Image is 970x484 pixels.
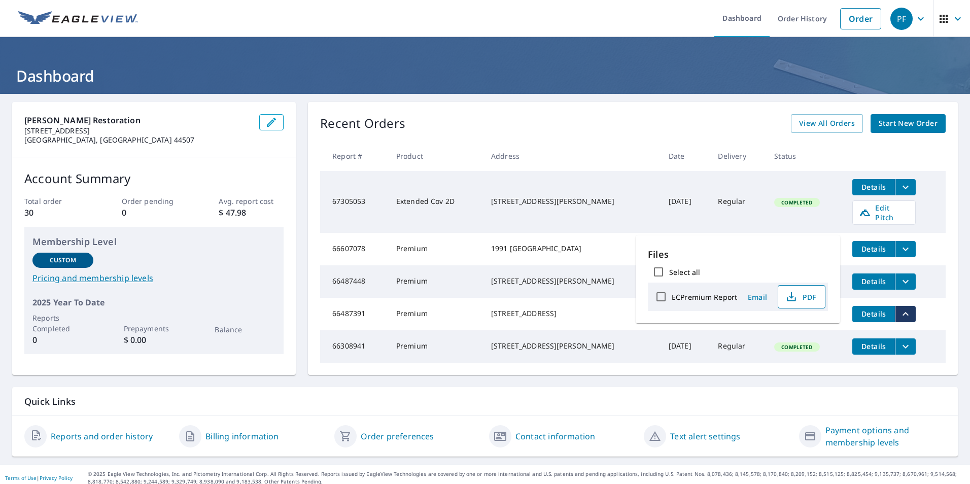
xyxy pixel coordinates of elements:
[858,341,889,351] span: Details
[32,235,275,249] p: Membership Level
[32,296,275,308] p: 2025 Year To Date
[51,430,153,442] a: Reports and order history
[890,8,913,30] div: PF
[320,171,388,233] td: 67305053
[895,241,916,257] button: filesDropdownBtn-66607078
[18,11,138,26] img: EV Logo
[852,200,916,225] a: Edit Pitch
[24,114,251,126] p: [PERSON_NAME] Restoration
[205,430,279,442] a: Billing information
[124,323,185,334] p: Prepayments
[669,267,700,277] label: Select all
[515,430,595,442] a: Contact information
[12,65,958,86] h1: Dashboard
[24,196,89,206] p: Total order
[775,199,818,206] span: Completed
[491,196,652,206] div: [STREET_ADDRESS][PERSON_NAME]
[219,206,284,219] p: $ 47.98
[852,241,895,257] button: detailsBtn-66607078
[852,338,895,355] button: detailsBtn-66308941
[24,126,251,135] p: [STREET_ADDRESS]
[858,244,889,254] span: Details
[799,117,855,130] span: View All Orders
[50,256,76,265] p: Custom
[320,141,388,171] th: Report #
[852,179,895,195] button: detailsBtn-67305053
[32,334,93,346] p: 0
[32,313,93,334] p: Reports Completed
[895,306,916,322] button: filesDropdownBtn-66487391
[766,141,844,171] th: Status
[40,474,73,481] a: Privacy Policy
[32,272,275,284] a: Pricing and membership levels
[648,248,828,261] p: Files
[388,265,483,298] td: Premium
[219,196,284,206] p: Avg. report cost
[320,330,388,363] td: 66308941
[745,292,770,302] span: Email
[388,171,483,233] td: Extended Cov 2D
[895,338,916,355] button: filesDropdownBtn-66308941
[778,285,825,308] button: PDF
[895,179,916,195] button: filesDropdownBtn-67305053
[661,233,710,265] td: [DATE]
[858,182,889,192] span: Details
[5,475,73,481] p: |
[361,430,434,442] a: Order preferences
[858,309,889,319] span: Details
[491,341,652,351] div: [STREET_ADDRESS][PERSON_NAME]
[859,203,909,222] span: Edit Pitch
[670,430,740,442] a: Text alert settings
[710,233,766,265] td: Regular
[215,324,275,335] p: Balance
[661,141,710,171] th: Date
[661,171,710,233] td: [DATE]
[320,298,388,330] td: 66487391
[852,273,895,290] button: detailsBtn-66487448
[5,474,37,481] a: Terms of Use
[24,206,89,219] p: 30
[710,330,766,363] td: Regular
[741,289,774,305] button: Email
[388,298,483,330] td: Premium
[895,273,916,290] button: filesDropdownBtn-66487448
[491,244,652,254] div: 1991 [GEOGRAPHIC_DATA]
[388,330,483,363] td: Premium
[122,196,187,206] p: Order pending
[491,308,652,319] div: [STREET_ADDRESS]
[483,141,661,171] th: Address
[852,306,895,322] button: detailsBtn-66487391
[710,141,766,171] th: Delivery
[858,276,889,286] span: Details
[661,330,710,363] td: [DATE]
[784,291,817,303] span: PDF
[320,114,405,133] p: Recent Orders
[879,117,938,130] span: Start New Order
[672,292,737,302] label: ECPremium Report
[320,265,388,298] td: 66487448
[840,8,881,29] a: Order
[124,334,185,346] p: $ 0.00
[24,135,251,145] p: [GEOGRAPHIC_DATA], [GEOGRAPHIC_DATA] 44507
[320,233,388,265] td: 66607078
[491,276,652,286] div: [STREET_ADDRESS][PERSON_NAME]
[710,171,766,233] td: Regular
[388,233,483,265] td: Premium
[24,395,946,408] p: Quick Links
[24,169,284,188] p: Account Summary
[871,114,946,133] a: Start New Order
[775,343,818,351] span: Completed
[825,424,946,448] a: Payment options and membership levels
[122,206,187,219] p: 0
[388,141,483,171] th: Product
[791,114,863,133] a: View All Orders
